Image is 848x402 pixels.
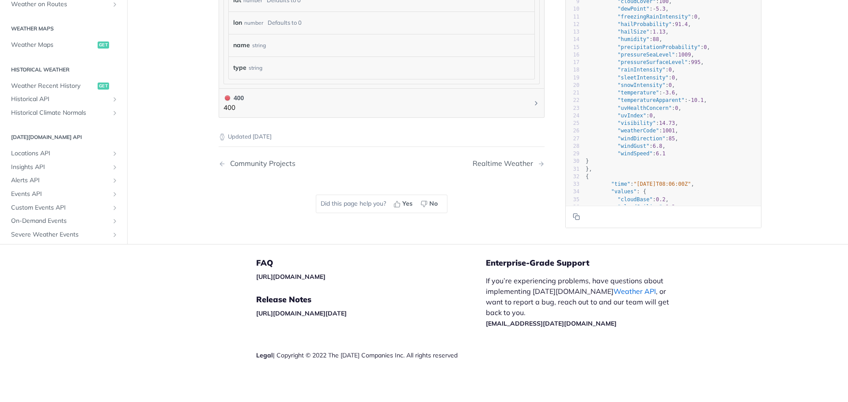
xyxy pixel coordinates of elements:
a: Severe Weather EventsShow subpages for Severe Weather Events [7,228,121,241]
p: If you’re experiencing problems, have questions about implementing [DATE][DOMAIN_NAME] , or want ... [486,275,678,328]
div: 17 [566,59,579,66]
a: Next Page: Realtime Weather [473,159,545,168]
span: : , [586,59,704,65]
label: name [233,39,250,52]
div: 14 [566,36,579,43]
a: Weather Recent Historyget [7,79,121,92]
span: 995 [691,59,700,65]
button: Show subpages for Historical API [111,96,118,103]
span: : , [586,203,678,210]
div: 36 [566,203,579,210]
a: On-Demand EventsShow subpages for On-Demand Events [7,214,121,228]
div: 23 [566,104,579,112]
span: : , [586,36,662,42]
span: : , [586,112,656,118]
div: string [252,39,266,52]
span: Severe Weather Events [11,230,109,239]
div: 21 [566,89,579,97]
span: "snowIntensity" [617,82,665,88]
span: }, [586,165,592,172]
span: Weather Maps [11,41,95,49]
div: | Copyright © 2022 The [DATE] Companies Inc. All rights reserved [256,351,486,360]
span: Notifications API [11,244,109,252]
button: Show subpages for Events API [111,191,118,198]
span: : , [586,143,666,149]
div: string [249,61,262,74]
a: Locations APIShow subpages for Locations API [7,147,121,160]
span: : , [586,135,678,141]
span: : , [586,97,707,103]
button: No [417,197,443,210]
span: "uvHealthConcern" [617,105,672,111]
button: Show subpages for Insights API [111,163,118,170]
div: 400 [223,93,244,103]
span: "windGust" [617,143,649,149]
span: : , [586,51,694,57]
a: Historical Climate NormalsShow subpages for Historical Climate Normals [7,106,121,119]
span: : , [586,181,694,187]
span: : , [586,120,678,126]
div: 30 [566,158,579,165]
span: - [653,6,656,12]
span: "windDirection" [617,135,665,141]
button: Yes [390,197,417,210]
span: "values" [611,188,637,195]
div: Did this page help you? [316,195,447,213]
span: : , [586,196,669,202]
span: : , [586,6,669,12]
span: "cloudCeiling" [617,203,662,210]
div: Defaults to 0 [268,16,302,29]
button: Show subpages for Historical Climate Normals [111,109,118,116]
span: { [586,173,589,179]
span: 6.8 [653,143,662,149]
p: 400 [223,103,244,113]
span: 0 [704,44,707,50]
span: "cloudBase" [617,196,652,202]
span: : { [586,188,646,195]
button: 400 400400 [223,93,540,113]
a: Insights APIShow subpages for Insights API [7,160,121,173]
span: 10.1 [691,97,704,103]
span: 0.2 [666,203,675,210]
span: 0 [672,74,675,80]
a: Previous Page: Community Projects [219,159,358,168]
span: 0 [694,13,697,19]
h2: [DATE][DOMAIN_NAME] API [7,133,121,141]
span: Alerts API [11,176,109,185]
span: Custom Events API [11,203,109,212]
button: Show subpages for Severe Weather Events [111,231,118,238]
button: Show subpages for Locations API [111,150,118,157]
div: 18 [566,66,579,74]
span: Historical Climate Normals [11,108,109,117]
span: Locations API [11,149,109,158]
span: 400 [225,95,230,101]
a: Legal [256,351,273,359]
span: No [429,199,438,208]
a: [EMAIL_ADDRESS][DATE][DOMAIN_NAME] [486,319,617,327]
span: 1.13 [653,29,666,35]
a: Custom Events APIShow subpages for Custom Events API [7,201,121,214]
nav: Pagination Controls [219,150,545,177]
span: get [98,41,109,49]
div: 32 [566,173,579,180]
span: 3.6 [666,90,675,96]
a: Notifications APIShow subpages for Notifications API [7,241,121,255]
span: : , [586,128,678,134]
span: "dewPoint" [617,6,649,12]
span: 0.2 [656,196,666,202]
div: Realtime Weather [473,159,538,168]
span: "humidity" [617,36,649,42]
div: 13 [566,28,579,36]
h5: Release Notes [256,294,486,305]
span: } [586,158,589,164]
div: 34 [566,188,579,195]
span: 1009 [678,51,691,57]
div: 15 [566,43,579,51]
button: Show subpages for Alerts API [111,177,118,184]
span: : , [586,74,678,80]
div: number [244,16,263,29]
div: 12 [566,20,579,28]
span: "hailProbability" [617,21,672,27]
span: "time" [611,181,630,187]
svg: Chevron [533,100,540,107]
